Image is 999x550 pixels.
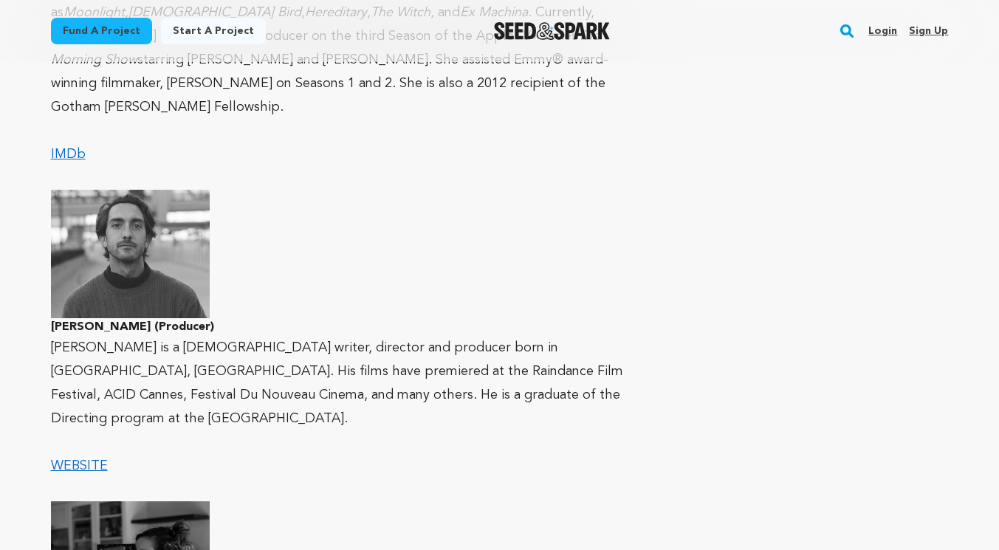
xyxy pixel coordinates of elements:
a: Start a project [161,18,266,44]
a: Fund a project [51,18,152,44]
a: Seed&Spark Homepage [494,22,610,40]
p: [PERSON_NAME] is a [DEMOGRAPHIC_DATA] writer, director and producer born in [GEOGRAPHIC_DATA], [G... [51,336,626,430]
img: 1687297879-1659390294-Screen%20Shot%202022-08-01%20at%202.43.38%20PM.png [51,190,210,318]
strong: [PERSON_NAME] (Producer) [51,321,214,333]
span: starring [PERSON_NAME] and [PERSON_NAME]. She assisted Emmy® award-winning filmmaker, [PERSON_NAM... [51,53,608,114]
a: IMDb [51,148,86,161]
a: Sign up [909,19,948,43]
a: WEBSITE [51,459,108,472]
a: Login [868,19,897,43]
img: Seed&Spark Logo Dark Mode [494,22,610,40]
